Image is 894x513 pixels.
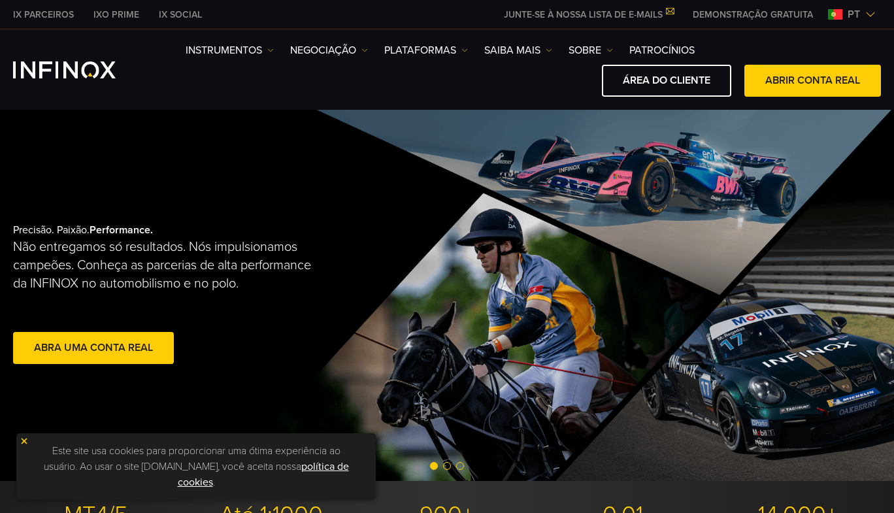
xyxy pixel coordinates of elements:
[84,8,149,22] a: INFINOX
[3,8,84,22] a: INFINOX
[683,8,823,22] a: INFINOX MENU
[744,65,881,97] a: ABRIR CONTA REAL
[149,8,212,22] a: INFINOX
[456,462,464,470] span: Go to slide 3
[23,440,369,493] p: Este site usa cookies para proporcionar uma ótima experiência ao usuário. Ao usar o site [DOMAIN_...
[484,42,552,58] a: Saiba mais
[20,437,29,446] img: yellow close icon
[842,7,865,22] span: pt
[90,223,153,237] strong: Performance.
[186,42,274,58] a: Instrumentos
[290,42,368,58] a: NEGOCIAÇÃO
[13,203,404,388] div: Precisão. Paixão.
[494,9,683,20] a: JUNTE-SE À NOSSA LISTA DE E-MAILS
[443,462,451,470] span: Go to slide 2
[13,61,146,78] a: INFINOX Logo
[13,238,325,293] p: Não entregamos só resultados. Nós impulsionamos campeões. Conheça as parcerias de alta performanc...
[629,42,695,58] a: Patrocínios
[384,42,468,58] a: PLATAFORMAS
[569,42,613,58] a: SOBRE
[602,65,731,97] a: ÁREA DO CLIENTE
[13,332,174,364] a: abra uma conta real
[430,462,438,470] span: Go to slide 1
